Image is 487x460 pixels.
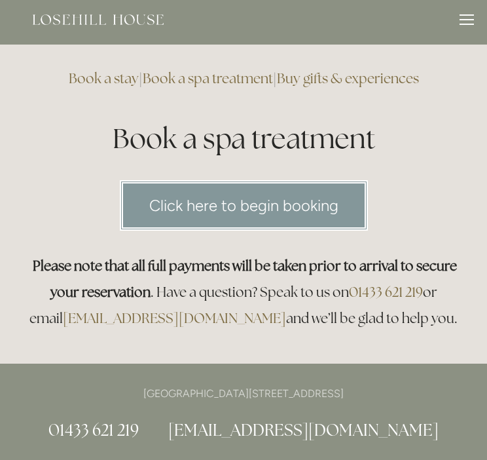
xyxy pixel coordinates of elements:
[69,69,139,87] a: Book a stay
[33,14,164,25] img: Losehill House
[120,180,368,231] a: Click here to begin booking
[168,419,439,440] a: [EMAIL_ADDRESS][DOMAIN_NAME]
[21,66,466,92] h3: | |
[21,385,466,402] p: [GEOGRAPHIC_DATA][STREET_ADDRESS]
[33,257,460,301] strong: Please note that all full payments will be taken prior to arrival to secure your reservation
[63,309,286,327] a: [EMAIL_ADDRESS][DOMAIN_NAME]
[21,253,466,332] h3: . Have a question? Speak to us on or email and we’ll be glad to help you.
[21,119,466,158] h1: Book a spa treatment
[277,69,419,87] a: Buy gifts & experiences
[143,69,273,87] a: Book a spa treatment
[349,283,423,301] a: 01433 621 219
[48,419,139,440] a: 01433 621 219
